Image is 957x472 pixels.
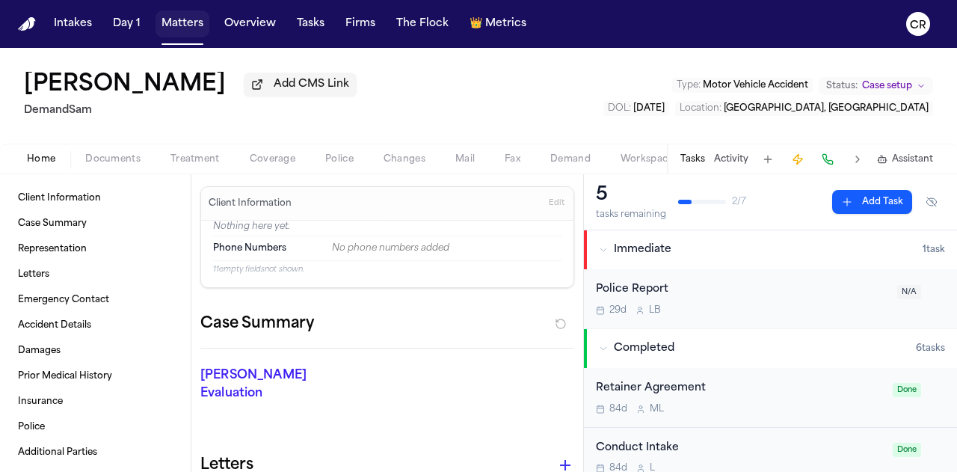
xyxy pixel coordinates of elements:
a: Accident Details [12,313,179,337]
span: [DATE] [633,104,665,113]
button: Make a Call [817,149,838,170]
span: Edit [549,198,564,209]
div: Open task: Police Report [584,269,957,328]
button: Tasks [680,153,705,165]
a: Case Summary [12,212,179,236]
span: Documents [85,153,141,165]
span: Location : [680,104,721,113]
div: tasks remaining [596,209,666,221]
span: Phone Numbers [213,242,286,254]
span: 84d [609,403,627,415]
span: Changes [384,153,425,165]
span: 6 task s [916,343,945,355]
button: Edit [544,191,569,215]
button: Add Task [832,190,912,214]
span: DOL : [608,104,631,113]
button: crownMetrics [464,10,532,37]
span: 1 task [923,244,945,256]
div: No phone numbers added [332,242,561,254]
span: Add CMS Link [274,77,349,92]
span: Immediate [614,242,671,257]
button: Add CMS Link [244,73,357,96]
button: Immediate1task [584,230,957,269]
a: Additional Parties [12,441,179,465]
div: Retainer Agreement [596,380,884,397]
span: 2 / 7 [732,196,746,208]
span: N/A [897,285,921,299]
span: Fax [505,153,520,165]
span: Motor Vehicle Accident [703,81,808,90]
img: Finch Logo [18,17,36,31]
button: Add Task [757,149,778,170]
span: Done [893,443,921,457]
h2: Case Summary [200,312,314,336]
div: Police Report [596,281,888,298]
span: Home [27,153,55,165]
button: Tasks [291,10,330,37]
button: Day 1 [107,10,147,37]
span: 29d [609,304,627,316]
span: Assistant [892,153,933,165]
span: [GEOGRAPHIC_DATA], [GEOGRAPHIC_DATA] [724,104,929,113]
button: Edit Type: Motor Vehicle Accident [672,78,813,93]
button: Matters [156,10,209,37]
a: Representation [12,237,179,261]
button: Edit Location: Louisville, KY [675,101,933,116]
button: Activity [714,153,748,165]
button: Hide completed tasks (⌘⇧H) [918,190,945,214]
span: Type : [677,81,701,90]
span: Mail [455,153,475,165]
a: Police [12,415,179,439]
h1: [PERSON_NAME] [24,72,226,99]
span: Completed [614,341,674,356]
a: Emergency Contact [12,288,179,312]
span: Case setup [862,80,912,92]
a: Damages [12,339,179,363]
p: 11 empty fields not shown. [213,264,561,275]
a: Prior Medical History [12,364,179,388]
h2: DemandSam [24,102,357,120]
button: Create Immediate Task [787,149,808,170]
button: Completed6tasks [584,329,957,368]
a: Client Information [12,186,179,210]
span: Status: [826,80,858,92]
span: L B [649,304,661,316]
span: Workspaces [621,153,678,165]
p: Nothing here yet. [213,221,561,236]
span: Police [325,153,354,165]
div: Conduct Intake [596,440,884,457]
a: Letters [12,263,179,286]
button: The Flock [390,10,455,37]
button: Overview [218,10,282,37]
span: Treatment [170,153,220,165]
span: Done [893,383,921,397]
span: Coverage [250,153,295,165]
a: Home [18,17,36,31]
span: M L [650,403,664,415]
button: Edit matter name [24,72,226,99]
button: Change status from Case setup [819,77,933,95]
div: Open task: Retainer Agreement [584,368,957,428]
h3: Client Information [206,197,295,209]
a: Insurance [12,390,179,414]
p: [PERSON_NAME] Evaluation [200,367,313,402]
button: Edit DOL: 2025-07-03 [603,101,669,116]
button: Intakes [48,10,98,37]
button: Assistant [877,153,933,165]
span: Demand [550,153,591,165]
div: 5 [596,183,666,207]
button: Firms [339,10,381,37]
